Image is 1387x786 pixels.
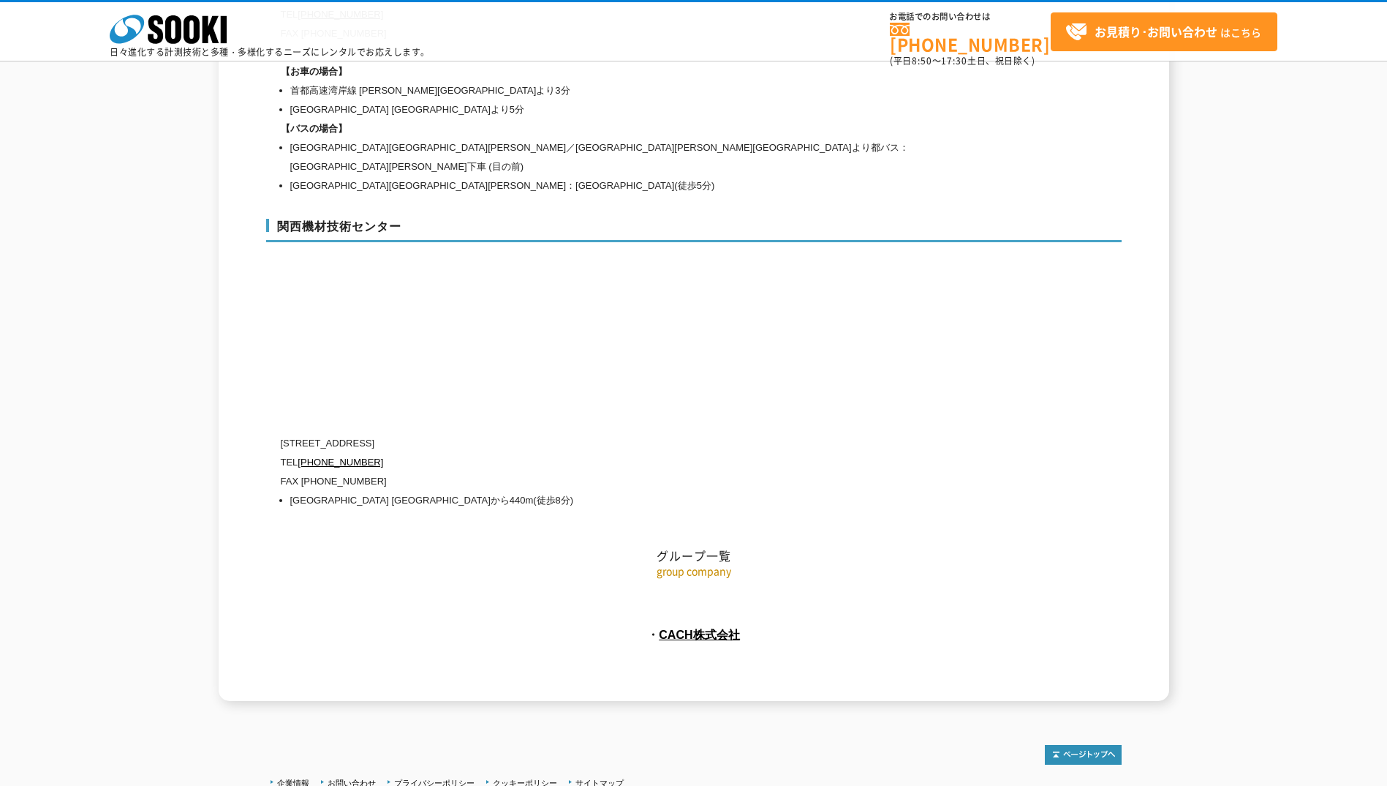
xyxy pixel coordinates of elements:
span: 17:30 [941,54,967,67]
p: ・ [266,623,1122,646]
li: [GEOGRAPHIC_DATA] [GEOGRAPHIC_DATA]から440m(徒歩8分) [290,491,983,510]
span: お電話でのお問い合わせは [890,12,1051,21]
h1: 【バスの場合】 [281,119,983,138]
p: group company [266,564,1122,579]
p: TEL [281,453,983,472]
a: CACH株式会社 [659,628,740,641]
a: [PHONE_NUMBER] [890,23,1051,53]
h2: グループ一覧 [266,402,1122,564]
h3: 関西機材技術センター [266,219,1122,242]
li: [GEOGRAPHIC_DATA][GEOGRAPHIC_DATA][PERSON_NAME]：[GEOGRAPHIC_DATA](徒歩5分) [290,176,983,195]
li: [GEOGRAPHIC_DATA][GEOGRAPHIC_DATA][PERSON_NAME]／[GEOGRAPHIC_DATA][PERSON_NAME][GEOGRAPHIC_DATA]より... [290,138,983,176]
span: 8:50 [912,54,932,67]
a: お見積り･お問い合わせはこちら [1051,12,1277,51]
p: 日々進化する計測技術と多種・多様化するニーズにレンタルでお応えします。 [110,48,430,56]
li: 首都高速湾岸線 [PERSON_NAME][GEOGRAPHIC_DATA]より3分 [290,81,983,100]
img: トップページへ [1045,745,1122,765]
p: [STREET_ADDRESS] [281,434,983,453]
span: はこちら [1065,21,1261,43]
a: [PHONE_NUMBER] [298,457,383,468]
li: [GEOGRAPHIC_DATA] [GEOGRAPHIC_DATA]より5分 [290,100,983,119]
h1: 【お車の場合】 [281,62,983,81]
p: FAX [PHONE_NUMBER] [281,472,983,491]
strong: お見積り･お問い合わせ [1095,23,1217,40]
span: (平日 ～ 土日、祝日除く) [890,54,1035,67]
